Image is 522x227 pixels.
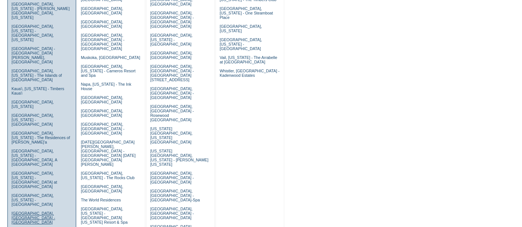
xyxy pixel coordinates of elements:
[12,24,54,42] a: [GEOGRAPHIC_DATA], [US_STATE] - [GEOGRAPHIC_DATA], [US_STATE]
[220,55,277,64] a: Vail, [US_STATE] - The Arrabelle at [GEOGRAPHIC_DATA]
[81,122,124,135] a: [GEOGRAPHIC_DATA], [GEOGRAPHIC_DATA] - [GEOGRAPHIC_DATA]
[81,55,140,60] a: Muskoka, [GEOGRAPHIC_DATA]
[12,193,54,207] a: [GEOGRAPHIC_DATA], [US_STATE] - [GEOGRAPHIC_DATA]
[12,149,57,167] a: [GEOGRAPHIC_DATA], [US_STATE] - [GEOGRAPHIC_DATA], A [GEOGRAPHIC_DATA]
[220,69,279,78] a: Whistler, [GEOGRAPHIC_DATA] - Kadenwood Estates
[150,126,192,144] a: [US_STATE][GEOGRAPHIC_DATA], [US_STATE][GEOGRAPHIC_DATA]
[150,86,194,100] a: [GEOGRAPHIC_DATA], [GEOGRAPHIC_DATA] - [GEOGRAPHIC_DATA]
[81,95,123,104] a: [GEOGRAPHIC_DATA], [GEOGRAPHIC_DATA]
[12,113,54,126] a: [GEOGRAPHIC_DATA], [US_STATE] - [GEOGRAPHIC_DATA]
[81,20,123,29] a: [GEOGRAPHIC_DATA], [GEOGRAPHIC_DATA]
[81,33,124,51] a: [GEOGRAPHIC_DATA], [GEOGRAPHIC_DATA] - [GEOGRAPHIC_DATA] [GEOGRAPHIC_DATA]
[150,64,194,82] a: [GEOGRAPHIC_DATA], [GEOGRAPHIC_DATA] - [GEOGRAPHIC_DATA][STREET_ADDRESS]
[81,198,121,202] a: The World Residences
[220,24,262,33] a: [GEOGRAPHIC_DATA], [US_STATE]
[220,37,262,51] a: [GEOGRAPHIC_DATA], [US_STATE] - [GEOGRAPHIC_DATA]
[12,100,54,109] a: [GEOGRAPHIC_DATA], [US_STATE]
[12,46,55,64] a: [GEOGRAPHIC_DATA] - [GEOGRAPHIC_DATA][PERSON_NAME], [GEOGRAPHIC_DATA]
[12,211,55,224] a: [GEOGRAPHIC_DATA], [GEOGRAPHIC_DATA] - [GEOGRAPHIC_DATA]
[150,11,194,29] a: [GEOGRAPHIC_DATA], [GEOGRAPHIC_DATA] - [GEOGRAPHIC_DATA] [GEOGRAPHIC_DATA]
[81,109,123,118] a: [GEOGRAPHIC_DATA], [GEOGRAPHIC_DATA]
[150,149,208,167] a: [US_STATE][GEOGRAPHIC_DATA], [US_STATE] - [PERSON_NAME] [US_STATE]
[81,171,135,180] a: [GEOGRAPHIC_DATA], [US_STATE] - The Rocks Club
[81,64,136,78] a: [GEOGRAPHIC_DATA], [US_STATE] - Carneros Resort and Spa
[12,86,64,95] a: Kaua'i, [US_STATE] - Timbers Kaua'i
[81,82,132,91] a: Napa, [US_STATE] - The Ink House
[12,2,70,20] a: [GEOGRAPHIC_DATA], [US_STATE] - [PERSON_NAME][GEOGRAPHIC_DATA], [US_STATE]
[150,51,192,60] a: [GEOGRAPHIC_DATA], [GEOGRAPHIC_DATA]
[150,189,200,202] a: [GEOGRAPHIC_DATA], [GEOGRAPHIC_DATA] - [GEOGRAPHIC_DATA]-Spa
[81,184,123,193] a: [GEOGRAPHIC_DATA], [GEOGRAPHIC_DATA]
[150,207,194,220] a: [GEOGRAPHIC_DATA], [GEOGRAPHIC_DATA] - [GEOGRAPHIC_DATA]
[150,33,192,46] a: [GEOGRAPHIC_DATA], [US_STATE] - [GEOGRAPHIC_DATA]
[12,131,70,144] a: [GEOGRAPHIC_DATA], [US_STATE] - The Residences of [PERSON_NAME]'a
[150,104,194,122] a: [GEOGRAPHIC_DATA], [GEOGRAPHIC_DATA] - Rosewood [GEOGRAPHIC_DATA]
[81,207,128,224] a: [GEOGRAPHIC_DATA], [US_STATE] - [GEOGRAPHIC_DATA] [US_STATE] Resort & Spa
[150,171,194,184] a: [GEOGRAPHIC_DATA], [GEOGRAPHIC_DATA] - [GEOGRAPHIC_DATA]
[12,171,57,189] a: [GEOGRAPHIC_DATA], [US_STATE] - [GEOGRAPHIC_DATA] at [GEOGRAPHIC_DATA]
[12,69,62,82] a: [GEOGRAPHIC_DATA], [US_STATE] - The Islands of [GEOGRAPHIC_DATA]
[81,6,123,15] a: [GEOGRAPHIC_DATA], [GEOGRAPHIC_DATA]
[81,140,136,167] a: [DATE][GEOGRAPHIC_DATA][PERSON_NAME], [GEOGRAPHIC_DATA] - [GEOGRAPHIC_DATA] [DATE][GEOGRAPHIC_DAT...
[220,6,273,20] a: [GEOGRAPHIC_DATA], [US_STATE] - One Steamboat Place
